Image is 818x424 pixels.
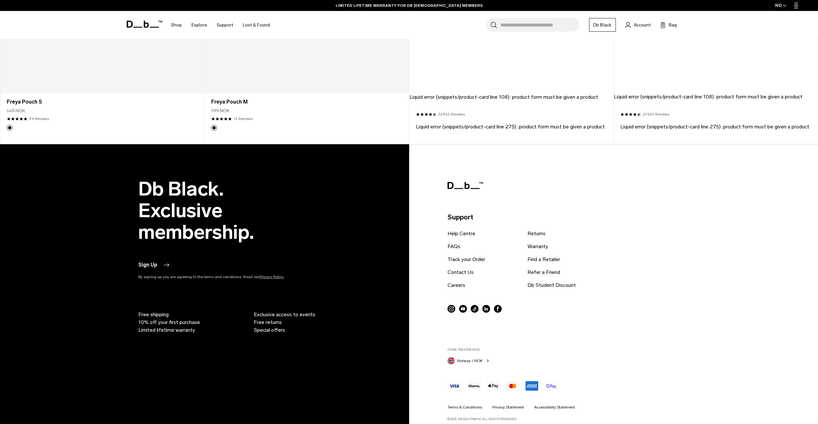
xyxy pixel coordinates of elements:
[336,3,483,8] a: LIMITED LIFETIME WARRANTY FOR DB [DEMOGRAPHIC_DATA] MEMBERS
[448,243,460,250] a: FAQs
[626,21,651,29] a: Account
[138,311,169,318] span: Free shipping
[438,111,465,117] a: 22922 reviews
[448,281,465,289] a: Careers
[211,107,230,114] span: 199 NOK
[166,11,275,39] nav: Main Navigation
[254,311,315,318] span: Exclusive access to events
[669,22,677,28] span: Bag
[7,125,13,131] button: Black Out
[614,123,817,131] footer: Liquid error (snippets/product-card line 275): product form must be given a product
[643,111,669,117] a: 22922 reviews
[211,125,217,131] button: Black Out
[527,256,560,263] a: Find a Retailer
[7,98,198,106] a: Freya Pouch S
[192,14,207,36] a: Explore
[211,98,402,106] a: Freya Pouch M
[448,348,673,352] label: Store Preferences
[448,230,475,237] a: Help Centre
[138,318,200,326] span: 10% off your first purchase
[260,275,284,279] a: Privacy Policy.
[29,116,49,122] a: 39 reviews
[448,404,482,410] a: Terms & Conditions
[138,261,170,269] button: Sign Up
[527,268,560,276] a: Refer a Friend
[527,230,546,237] a: Returns
[448,268,474,276] a: Contact Us
[409,123,613,131] footer: Liquid error (snippets/product-card line 275): product form must be given a product
[254,326,285,334] span: Special offers
[527,281,576,289] a: Db Student Discount
[138,178,312,243] h2: Db Black. Exclusive membership.
[254,318,282,326] span: Free returns
[448,357,455,364] img: Norway
[448,256,485,263] a: Track your Order
[171,14,182,36] a: Shop
[534,404,575,410] a: Accessibility Statement
[217,14,233,36] a: Support
[589,18,616,32] a: Db Black
[243,14,270,36] a: Lost & Found
[138,274,312,280] p: By signing up you are agreeing to the terms and conditions. Read our
[233,116,253,122] a: 12 reviews
[448,356,490,364] button: Norway Norway / NOK
[634,22,651,28] span: Account
[448,212,673,222] p: Support
[457,358,483,364] span: Norway / NOK
[492,404,524,410] a: Privacy Statement
[138,326,195,334] span: Limited lifetime warranty
[7,107,25,114] span: 149 NOK
[660,21,677,29] button: Bag
[448,414,673,421] p: ©2025, Db Equipment. All rights reserved.
[527,243,548,250] a: Warranty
